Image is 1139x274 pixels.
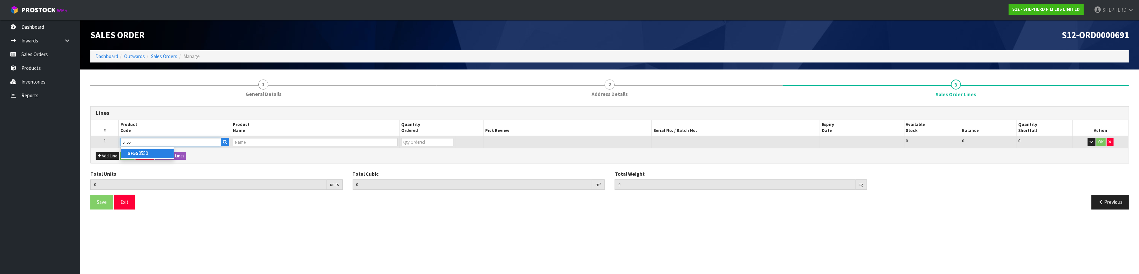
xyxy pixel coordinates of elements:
span: 2 [605,80,615,90]
label: Total Units [90,170,116,177]
span: 0 [962,138,964,144]
th: Serial No. / Batch No. [652,120,820,136]
span: Sales Order [90,29,145,40]
div: units [327,179,343,190]
span: General Details [246,91,281,98]
th: Product Code [119,120,231,136]
span: S12-ORD0000691 [1062,29,1129,40]
button: OK [1097,138,1106,146]
img: cube-alt.png [10,6,18,14]
th: Quantity Shortfall [1017,120,1073,136]
span: 0 [1018,138,1020,144]
th: Quantity Ordered [399,120,484,136]
th: Available Stock [904,120,960,136]
input: Total Weight [615,179,856,190]
th: Pick Review [484,120,652,136]
th: Expiry Date [820,120,904,136]
button: Exit [114,195,135,209]
a: SF550550 [121,149,174,158]
a: Outwards [124,53,145,59]
input: Name [233,138,398,146]
input: Total Cubic [353,179,593,190]
button: Previous [1091,195,1129,209]
h3: Lines [96,110,1124,116]
strong: S12 - SHEPHERD FILTERS LIMITED [1013,6,1080,12]
span: Save [97,199,107,205]
span: 1 [258,80,268,90]
div: kg [856,179,867,190]
small: WMS [57,7,67,14]
a: Sales Orders [151,53,177,59]
label: Total Weight [615,170,645,177]
span: 3 [951,80,961,90]
a: Dashboard [95,53,118,59]
button: Ok All [120,152,135,160]
span: ProStock [21,6,56,14]
button: Add Line [96,152,119,160]
span: Manage [183,53,200,59]
input: Qty Ordered [401,138,454,146]
th: # [91,120,119,136]
input: Code [120,138,221,146]
span: 1 [104,138,106,144]
span: Address Details [592,91,628,98]
span: Sales Order Lines [90,101,1129,215]
th: Balance [960,120,1017,136]
th: Action [1072,120,1129,136]
button: Save [90,195,113,209]
span: Sales Order Lines [936,91,976,98]
span: 0 [906,138,908,144]
span: SHEPHERD [1103,7,1127,13]
div: m³ [592,179,605,190]
strong: SF55 [127,150,139,156]
label: Total Cubic [353,170,379,177]
th: Product Name [231,120,399,136]
input: Total Units [90,179,327,190]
